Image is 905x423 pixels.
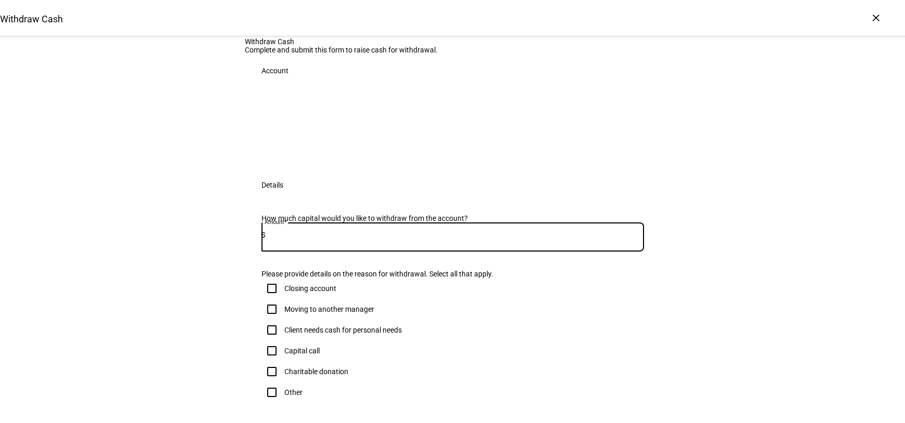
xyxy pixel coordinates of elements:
div: Moving to another manager [284,305,374,313]
div: Details [261,181,283,189]
div: Client needs cash for personal needs [284,326,402,334]
mat-label: Amount* [265,219,286,225]
div: How much capital would you like to withdraw from the account? [261,214,644,222]
div: Charitable donation [284,367,348,376]
div: Closing account [284,284,336,293]
div: × [868,9,884,26]
div: Withdraw Cash [245,37,661,46]
div: Complete and submit this form to raise cash for withdrawal. [245,46,661,54]
span: $ [261,231,266,239]
div: Please provide details on the reason for withdrawal. Select all that apply. [261,270,644,278]
div: Account [261,67,288,75]
div: Other [284,388,303,396]
div: Capital call [284,347,320,355]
